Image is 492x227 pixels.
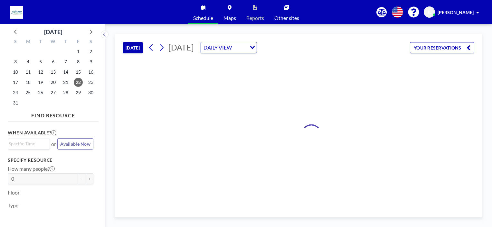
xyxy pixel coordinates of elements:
[410,42,474,53] button: YOUR RESERVATIONS
[9,38,22,46] div: S
[51,141,56,147] span: or
[34,38,47,46] div: T
[59,38,72,46] div: T
[60,141,90,147] span: Available Now
[202,43,233,52] span: DAILY VIEW
[86,88,95,97] span: Saturday, August 30, 2025
[36,57,45,66] span: Tuesday, August 5, 2025
[22,38,34,46] div: M
[24,88,33,97] span: Monday, August 25, 2025
[78,173,86,184] button: -
[246,15,264,21] span: Reports
[86,78,95,87] span: Saturday, August 23, 2025
[438,10,474,15] span: [PERSON_NAME]
[24,68,33,77] span: Monday, August 11, 2025
[61,57,70,66] span: Thursday, August 7, 2025
[61,68,70,77] span: Thursday, August 14, 2025
[72,38,84,46] div: F
[74,88,83,97] span: Friday, August 29, 2025
[8,139,50,149] div: Search for option
[274,15,299,21] span: Other sites
[223,15,236,21] span: Maps
[36,78,45,87] span: Tuesday, August 19, 2025
[61,88,70,97] span: Thursday, August 28, 2025
[8,189,20,196] label: Floor
[86,173,93,184] button: +
[11,88,20,97] span: Sunday, August 24, 2025
[201,42,257,53] div: Search for option
[36,68,45,77] span: Tuesday, August 12, 2025
[234,43,246,52] input: Search for option
[8,110,99,119] h4: FIND RESOURCE
[74,47,83,56] span: Friday, August 1, 2025
[10,6,23,19] img: organization-logo
[86,57,95,66] span: Saturday, August 9, 2025
[44,27,62,36] div: [DATE]
[49,88,58,97] span: Wednesday, August 27, 2025
[74,78,83,87] span: Friday, August 22, 2025
[36,88,45,97] span: Tuesday, August 26, 2025
[8,202,18,209] label: Type
[86,47,95,56] span: Saturday, August 2, 2025
[168,42,194,52] span: [DATE]
[74,68,83,77] span: Friday, August 15, 2025
[123,42,143,53] button: [DATE]
[11,68,20,77] span: Sunday, August 10, 2025
[61,78,70,87] span: Thursday, August 21, 2025
[193,15,213,21] span: Schedule
[8,166,55,172] label: How many people?
[49,57,58,66] span: Wednesday, August 6, 2025
[427,9,431,15] span: JL
[11,57,20,66] span: Sunday, August 3, 2025
[24,57,33,66] span: Monday, August 4, 2025
[24,78,33,87] span: Monday, August 18, 2025
[57,138,93,150] button: Available Now
[47,38,60,46] div: W
[9,140,46,147] input: Search for option
[8,157,93,163] h3: Specify resource
[74,57,83,66] span: Friday, August 8, 2025
[11,98,20,107] span: Sunday, August 31, 2025
[49,68,58,77] span: Wednesday, August 13, 2025
[86,68,95,77] span: Saturday, August 16, 2025
[84,38,97,46] div: S
[49,78,58,87] span: Wednesday, August 20, 2025
[11,78,20,87] span: Sunday, August 17, 2025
